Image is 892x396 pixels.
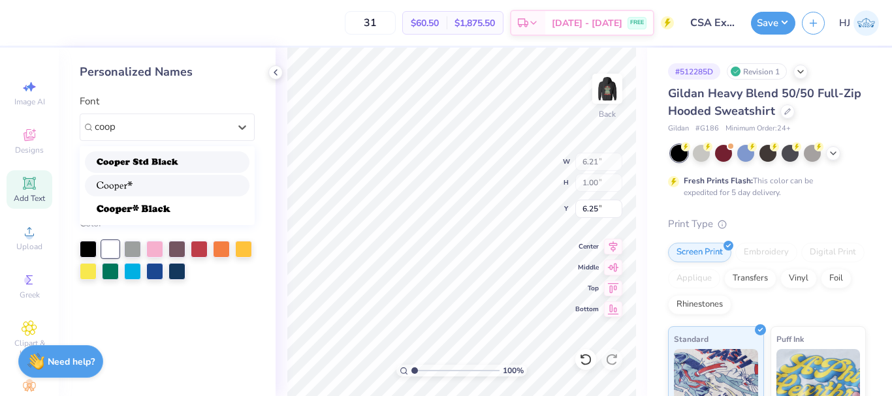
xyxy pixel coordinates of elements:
[80,94,99,109] label: Font
[695,123,719,134] span: # G186
[630,18,644,27] span: FREE
[454,16,495,30] span: $1,875.50
[724,269,776,288] div: Transfers
[503,365,524,376] span: 100 %
[575,263,599,272] span: Middle
[48,356,95,368] strong: Need help?
[552,16,622,30] span: [DATE] - [DATE]
[680,10,744,36] input: Untitled Design
[97,158,178,167] img: Cooper Std Black
[575,284,599,293] span: Top
[668,85,861,119] span: Gildan Heavy Blend 50/50 Full-Zip Hooded Sweatshirt
[15,145,44,155] span: Designs
[674,332,709,346] span: Standard
[839,16,850,31] span: HJ
[735,243,797,262] div: Embroidery
[80,63,255,81] div: Personalized Names
[97,181,133,190] img: Cooper* (regular)
[725,123,791,134] span: Minimum Order: 24 +
[853,10,879,36] img: Hughe Josh Cabanete
[575,305,599,314] span: Bottom
[345,11,396,35] input: – –
[821,269,852,288] div: Foil
[668,295,731,314] div: Rhinestones
[780,269,817,288] div: Vinyl
[16,241,42,252] span: Upload
[411,16,439,30] span: $60.50
[20,290,40,300] span: Greek
[668,243,731,262] div: Screen Print
[668,63,720,80] div: # 512285D
[727,63,787,80] div: Revision 1
[684,175,844,198] div: This color can be expedited for 5 day delivery.
[97,205,170,214] img: Cooper* Black (Black)
[14,97,45,107] span: Image AI
[668,123,689,134] span: Gildan
[668,217,866,232] div: Print Type
[14,193,45,204] span: Add Text
[751,12,795,35] button: Save
[668,269,720,288] div: Applique
[684,175,753,186] strong: Fresh Prints Flash:
[7,338,52,359] span: Clipart & logos
[801,243,865,262] div: Digital Print
[776,332,804,346] span: Puff Ink
[575,242,599,251] span: Center
[599,108,616,120] div: Back
[594,76,620,102] img: Back
[839,10,879,36] a: HJ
